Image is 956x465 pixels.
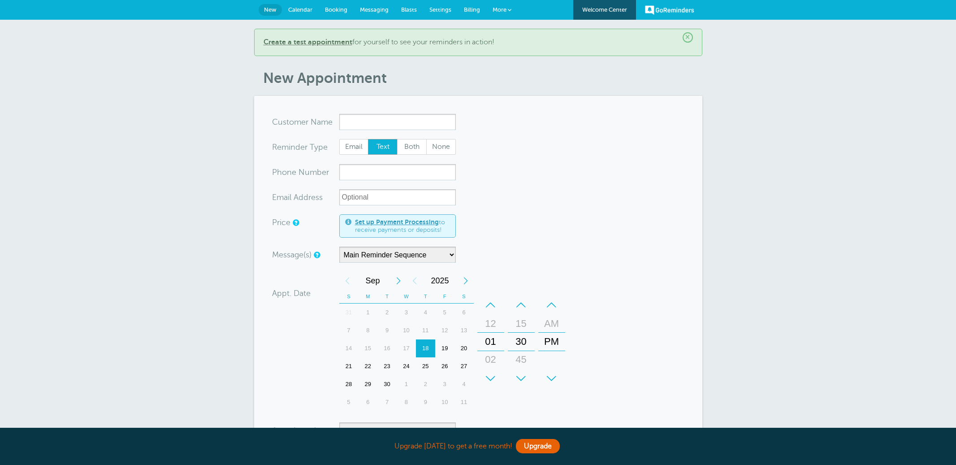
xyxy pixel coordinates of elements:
[397,393,416,411] div: Wednesday, October 8
[286,118,317,126] span: tomer N
[355,218,439,226] a: Set up Payment Processing
[358,339,377,357] div: Monday, September 15
[397,393,416,411] div: 8
[339,375,359,393] div: Sunday, September 28
[416,375,435,393] div: Thursday, October 2
[358,375,377,393] div: 29
[272,143,328,151] label: Reminder Type
[390,272,407,290] div: Next Month
[377,375,397,393] div: Tuesday, September 30
[358,290,377,304] th: M
[287,168,310,176] span: ne Nu
[339,322,359,339] div: Sunday, September 7
[401,6,417,13] span: Blasts
[339,339,359,357] div: Sunday, September 14
[416,357,435,375] div: Thursday, September 25
[339,322,359,339] div: 7
[339,290,359,304] th: S
[541,315,562,333] div: AM
[516,439,560,453] a: Upgrade
[416,393,435,411] div: 9
[377,290,397,304] th: T
[454,393,474,411] div: 11
[435,290,454,304] th: F
[397,375,416,393] div: 1
[314,252,319,258] a: Simple templates and custom messages will use the reminder schedule set under Settings > Reminder...
[272,168,287,176] span: Pho
[264,38,352,46] a: Create a test appointment
[272,251,311,259] label: Message(s)
[368,139,397,155] span: Text
[416,339,435,357] div: Today, Thursday, September 18
[368,139,398,155] label: Text
[358,322,377,339] div: 8
[358,357,377,375] div: Monday, September 22
[454,304,474,322] div: 6
[377,304,397,322] div: 2
[339,393,359,411] div: 5
[397,139,427,155] label: Both
[510,351,532,369] div: 45
[435,322,454,339] div: 12
[454,322,474,339] div: 13
[355,272,390,290] span: September
[377,357,397,375] div: 23
[416,322,435,339] div: 11
[339,272,355,290] div: Previous Month
[464,6,480,13] span: Billing
[355,218,450,234] span: to receive payments or deposits!
[288,6,312,13] span: Calendar
[377,393,397,411] div: 7
[427,139,455,155] span: None
[416,393,435,411] div: Thursday, October 9
[397,357,416,375] div: Wednesday, September 24
[360,6,389,13] span: Messaging
[454,375,474,393] div: Saturday, October 4
[480,315,502,333] div: 12
[325,6,347,13] span: Booking
[435,393,454,411] div: Friday, October 10
[377,322,397,339] div: 9
[358,375,377,393] div: Monday, September 29
[339,304,359,322] div: Sunday, August 31
[397,357,416,375] div: 24
[358,357,377,375] div: 22
[435,322,454,339] div: Friday, September 12
[435,339,454,357] div: Friday, September 19
[293,220,298,226] a: An optional price for the appointment. If you set a price, you can include a payment link in your...
[397,339,416,357] div: Wednesday, September 17
[358,322,377,339] div: Monday, September 8
[358,393,377,411] div: 6
[340,139,368,155] span: Email
[454,339,474,357] div: Saturday, September 20
[435,393,454,411] div: 10
[377,322,397,339] div: Tuesday, September 9
[454,339,474,357] div: 20
[416,290,435,304] th: T
[416,375,435,393] div: 2
[435,357,454,375] div: 26
[510,333,532,351] div: 30
[397,339,416,357] div: 17
[377,304,397,322] div: Tuesday, September 2
[358,304,377,322] div: 1
[493,6,506,13] span: More
[416,322,435,339] div: Thursday, September 11
[377,375,397,393] div: 30
[264,6,277,13] span: New
[416,304,435,322] div: 4
[407,272,423,290] div: Previous Year
[426,139,456,155] label: None
[358,339,377,357] div: 15
[480,369,502,387] div: 03
[683,32,693,43] span: ×
[339,189,456,205] input: Optional
[416,357,435,375] div: 25
[272,118,286,126] span: Cus
[272,164,339,180] div: mber
[339,304,359,322] div: 31
[397,375,416,393] div: Wednesday, October 1
[435,375,454,393] div: 3
[397,322,416,339] div: Wednesday, September 10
